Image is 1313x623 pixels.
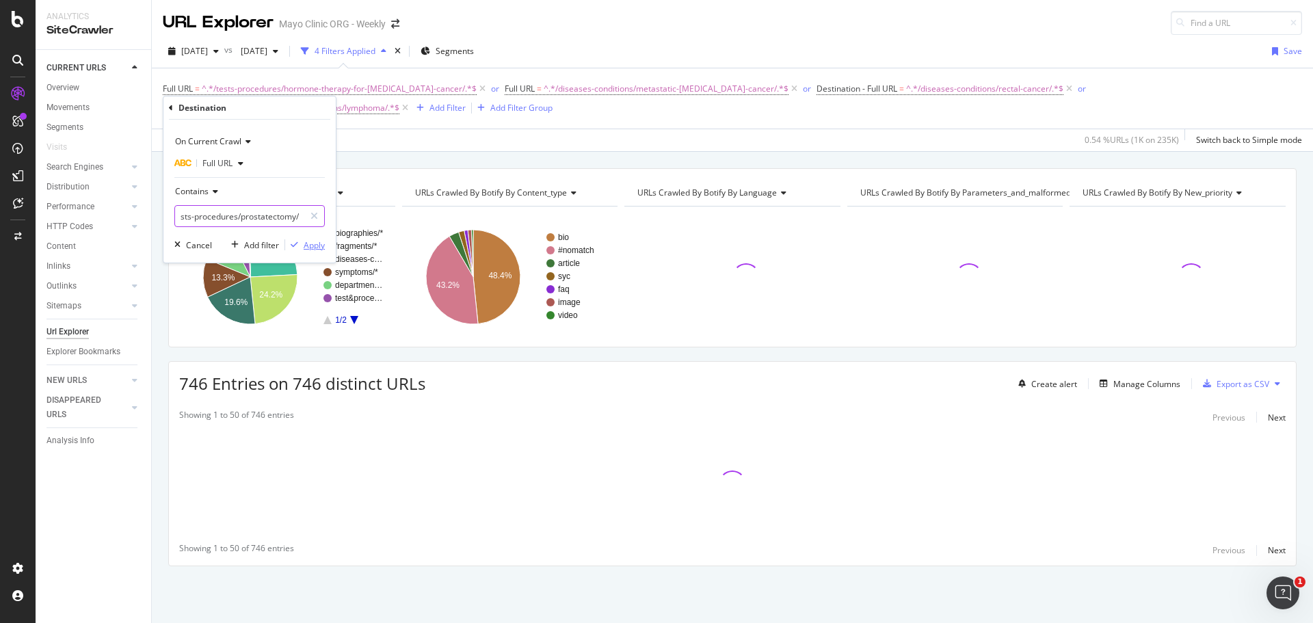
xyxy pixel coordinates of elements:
[1078,82,1086,95] button: or
[558,271,570,281] text: syc
[47,120,83,135] div: Segments
[47,373,87,388] div: NEW URLS
[244,239,279,251] div: Add filter
[335,228,383,238] text: biographies/*
[429,102,466,114] div: Add Filter
[47,239,76,254] div: Content
[803,82,811,95] button: or
[235,45,267,57] span: 2025 Jul. 16th
[47,279,77,293] div: Outlinks
[1212,542,1245,559] button: Previous
[803,83,811,94] div: or
[179,372,425,395] span: 746 Entries on 746 distinct URLs
[335,254,382,264] text: diseases-c…
[47,180,90,194] div: Distribution
[47,160,128,174] a: Search Engines
[47,239,142,254] a: Content
[47,81,142,95] a: Overview
[412,182,606,204] h4: URLs Crawled By Botify By content_type
[47,259,128,274] a: Inlinks
[637,187,777,198] span: URLs Crawled By Botify By language
[47,373,128,388] a: NEW URLS
[1113,378,1180,390] div: Manage Columns
[47,345,142,359] a: Explorer Bookmarks
[47,140,81,155] a: Visits
[1212,412,1245,423] div: Previous
[174,153,249,174] button: Full URL
[335,280,382,290] text: departmen…
[436,45,474,57] span: Segments
[1083,187,1232,198] span: URLs Crawled By Botify By new_priority
[179,542,294,559] div: Showing 1 to 50 of 746 entries
[391,19,399,29] div: arrow-right-arrow-left
[1217,378,1269,390] div: Export as CSV
[537,83,542,94] span: =
[179,409,294,425] div: Showing 1 to 50 of 746 entries
[259,290,282,300] text: 24.2%
[202,79,477,98] span: ^.*/tests-procedures/hormone-therapy-for-[MEDICAL_DATA]-cancer/.*$
[47,101,90,115] div: Movements
[47,81,79,95] div: Overview
[211,273,235,282] text: 13.3%
[558,310,578,320] text: video
[304,239,325,251] div: Apply
[1191,129,1302,151] button: Switch back to Simple mode
[1266,576,1299,609] iframe: Intercom live chat
[491,82,499,95] button: or
[1013,373,1077,395] button: Create alert
[335,241,377,251] text: fragments/*
[491,83,499,94] div: or
[817,83,897,94] span: Destination - Full URL
[472,100,553,116] button: Add Filter Group
[1266,40,1302,62] button: Save
[402,217,618,336] svg: A chart.
[315,45,375,57] div: 4 Filters Applied
[411,100,466,116] button: Add Filter
[47,160,103,174] div: Search Engines
[179,217,395,336] svg: A chart.
[163,11,274,34] div: URL Explorer
[226,238,279,252] button: Add filter
[47,61,106,75] div: CURRENT URLS
[335,315,347,325] text: 1/2
[169,238,212,252] button: Cancel
[175,185,209,197] span: Contains
[1085,134,1179,146] div: 0.54 % URLs ( 1K on 235K )
[47,325,89,339] div: Url Explorer
[47,393,128,422] a: DISAPPEARED URLS
[202,157,233,169] span: Full URL
[558,259,580,268] text: article
[47,279,128,293] a: Outlinks
[1268,409,1286,425] button: Next
[1268,542,1286,559] button: Next
[47,23,140,38] div: SiteCrawler
[490,102,553,114] div: Add Filter Group
[47,101,142,115] a: Movements
[47,140,67,155] div: Visits
[279,17,386,31] div: Mayo Clinic ORG - Weekly
[181,45,208,57] span: 2025 Sep. 3rd
[635,182,828,204] h4: URLs Crawled By Botify By language
[47,259,70,274] div: Inlinks
[558,284,570,294] text: faq
[47,220,128,234] a: HTTP Codes
[335,293,382,303] text: test&proce…
[285,238,325,252] button: Apply
[558,297,581,307] text: image
[1031,378,1077,390] div: Create alert
[47,393,116,422] div: DISAPPEARED URLS
[1094,375,1180,392] button: Manage Columns
[47,299,128,313] a: Sitemaps
[1197,373,1269,395] button: Export as CSV
[47,220,93,234] div: HTTP Codes
[186,239,212,251] div: Cancel
[163,83,193,94] span: Full URL
[1078,83,1086,94] div: or
[47,299,81,313] div: Sitemaps
[899,83,904,94] span: =
[163,40,224,62] button: [DATE]
[505,83,535,94] span: Full URL
[558,233,569,242] text: bio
